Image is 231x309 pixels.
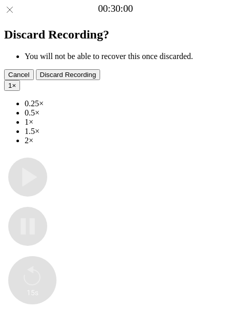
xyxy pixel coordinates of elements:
[98,3,133,14] a: 00:30:00
[25,127,227,136] li: 1.5×
[8,82,12,89] span: 1
[4,80,20,91] button: 1×
[36,69,101,80] button: Discard Recording
[25,99,227,108] li: 0.25×
[4,28,227,42] h2: Discard Recording?
[25,52,227,61] li: You will not be able to recover this once discarded.
[25,108,227,118] li: 0.5×
[25,136,227,145] li: 2×
[25,118,227,127] li: 1×
[4,69,34,80] button: Cancel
